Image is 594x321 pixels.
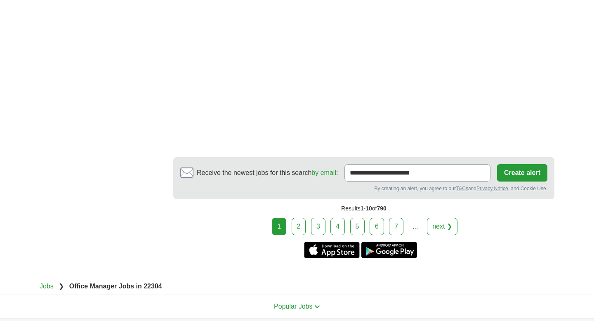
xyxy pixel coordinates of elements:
[311,218,325,235] a: 3
[377,205,387,212] span: 790
[407,218,424,235] div: ...
[476,186,508,191] a: Privacy Notice
[370,218,384,235] a: 6
[59,283,64,290] span: ❯
[389,218,403,235] a: 7
[314,305,320,309] img: toggle icon
[350,218,365,235] a: 5
[69,283,162,290] strong: Office Manager Jobs in 22304
[361,205,372,212] span: 1-10
[292,218,306,235] a: 2
[304,242,360,258] a: Get the iPhone app
[272,218,286,235] div: 1
[456,186,468,191] a: T&Cs
[427,218,457,235] a: next ❯
[274,303,312,310] span: Popular Jobs
[40,283,54,290] a: Jobs
[361,242,417,258] a: Get the Android app
[180,185,547,192] div: By creating an alert, you agree to our and , and Cookie Use.
[173,199,554,218] div: Results of
[330,218,345,235] a: 4
[497,164,547,182] button: Create alert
